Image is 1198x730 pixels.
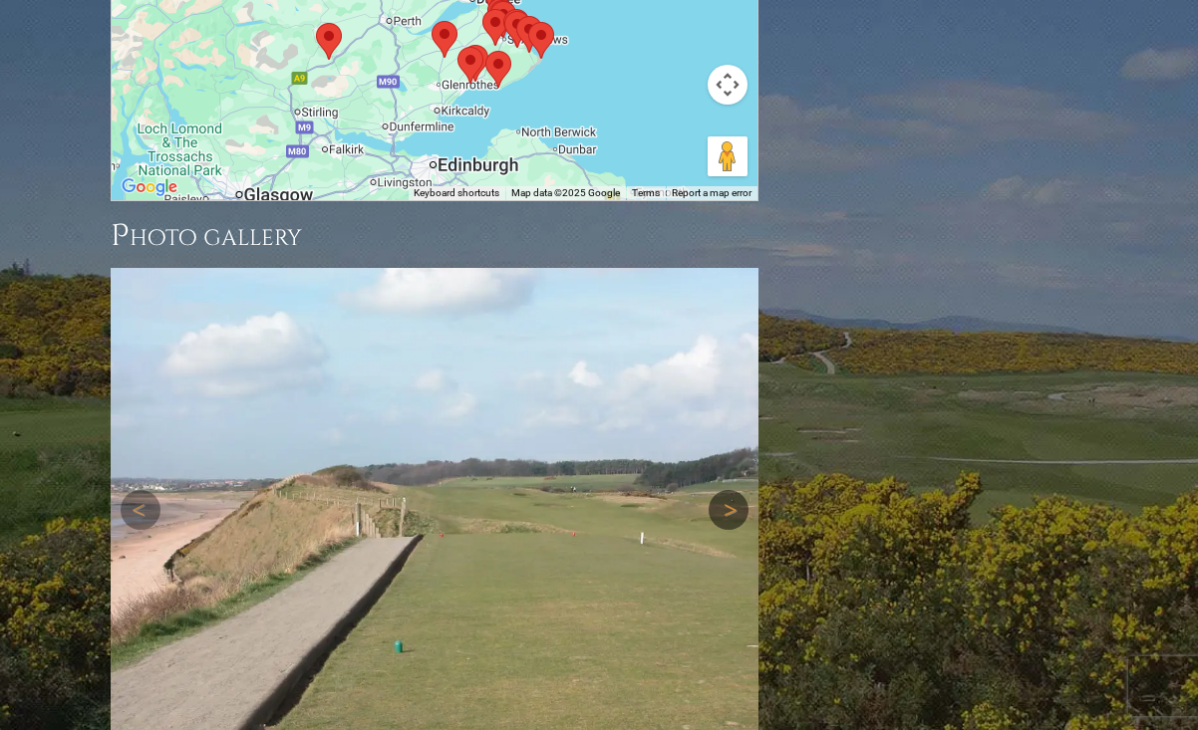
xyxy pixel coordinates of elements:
a: Previous [121,490,160,530]
h3: Photo Gallery [111,216,758,256]
a: Report a map error [672,187,751,198]
span: Map data ©2025 Google [511,187,620,198]
a: Next [709,490,749,530]
a: Terms (opens in new tab) [632,187,660,198]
